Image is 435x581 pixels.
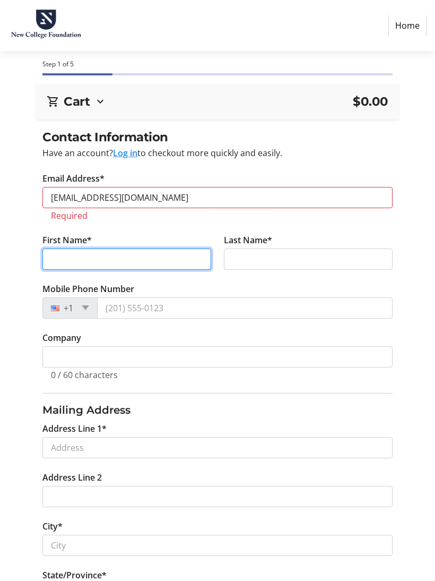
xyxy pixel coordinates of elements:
[42,535,392,556] input: City
[224,234,272,246] label: Last Name*
[97,297,392,319] input: (201) 555-0123
[42,172,105,185] label: Email Address*
[42,402,392,418] h3: Mailing Address
[42,128,392,146] h2: Contact Information
[64,92,90,110] h2: Cart
[388,15,427,36] a: Home
[42,520,63,533] label: City*
[353,92,388,110] span: $0.00
[42,422,107,435] label: Address Line 1*
[51,369,118,381] tr-character-limit: 0 / 60 characters
[42,59,392,69] div: Step 1 of 5
[113,147,137,159] button: Log in
[42,147,392,159] div: Have an account? to checkout more quickly and easily.
[42,283,134,295] label: Mobile Phone Number
[51,210,384,221] tr-error: Required
[42,471,102,484] label: Address Line 2
[42,234,92,246] label: First Name*
[42,437,392,458] input: Address
[42,331,81,344] label: Company
[47,92,388,110] div: Cart$0.00
[8,4,84,47] img: New College Foundation's Logo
